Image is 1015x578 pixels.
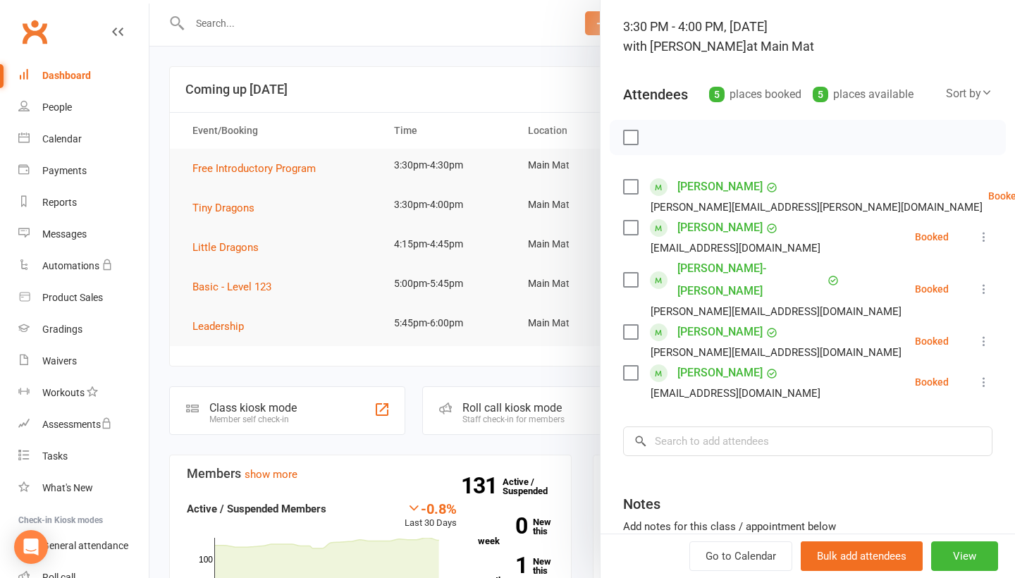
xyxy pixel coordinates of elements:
div: People [42,102,72,113]
div: Tasks [42,450,68,462]
div: Assessments [42,419,112,430]
div: Workouts [42,387,85,398]
a: Gradings [18,314,149,345]
div: [PERSON_NAME][EMAIL_ADDRESS][PERSON_NAME][DOMAIN_NAME] [651,198,983,216]
div: 3:30 PM - 4:00 PM, [DATE] [623,17,992,56]
div: 5 [709,87,725,102]
div: places available [813,85,914,104]
a: Waivers [18,345,149,377]
a: Payments [18,155,149,187]
a: Workouts [18,377,149,409]
div: [PERSON_NAME][EMAIL_ADDRESS][DOMAIN_NAME] [651,343,902,362]
a: Product Sales [18,282,149,314]
div: General attendance [42,540,128,551]
div: [EMAIL_ADDRESS][DOMAIN_NAME] [651,239,820,257]
a: Dashboard [18,60,149,92]
div: [PERSON_NAME][EMAIL_ADDRESS][DOMAIN_NAME] [651,302,902,321]
div: Open Intercom Messenger [14,530,48,564]
div: Gradings [42,324,82,335]
div: Notes [623,494,660,514]
a: [PERSON_NAME] [677,176,763,198]
div: 5 [813,87,828,102]
a: Calendar [18,123,149,155]
button: Bulk add attendees [801,541,923,571]
a: Reports [18,187,149,219]
div: Reports [42,197,77,208]
div: places booked [709,85,801,104]
button: View [931,541,998,571]
a: Clubworx [17,14,52,49]
a: Messages [18,219,149,250]
div: Booked [915,377,949,387]
div: Attendees [623,85,688,104]
a: People [18,92,149,123]
div: Payments [42,165,87,176]
a: Automations [18,250,149,282]
a: General attendance kiosk mode [18,530,149,562]
div: Booked [915,336,949,346]
div: Waivers [42,355,77,367]
div: Dashboard [42,70,91,81]
a: Go to Calendar [689,541,792,571]
a: [PERSON_NAME] [677,321,763,343]
input: Search to add attendees [623,426,992,456]
span: at Main Mat [746,39,814,54]
div: Product Sales [42,292,103,303]
div: Booked [915,284,949,294]
div: Automations [42,260,99,271]
div: Sort by [946,85,992,103]
a: [PERSON_NAME] [677,216,763,239]
span: with [PERSON_NAME] [623,39,746,54]
div: Booked [915,232,949,242]
div: Messages [42,228,87,240]
div: Calendar [42,133,82,144]
a: What's New [18,472,149,504]
a: Tasks [18,441,149,472]
a: Assessments [18,409,149,441]
a: [PERSON_NAME] [677,362,763,384]
div: Add notes for this class / appointment below [623,518,992,535]
a: [PERSON_NAME]-[PERSON_NAME] [677,257,824,302]
div: [EMAIL_ADDRESS][DOMAIN_NAME] [651,384,820,402]
div: What's New [42,482,93,493]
